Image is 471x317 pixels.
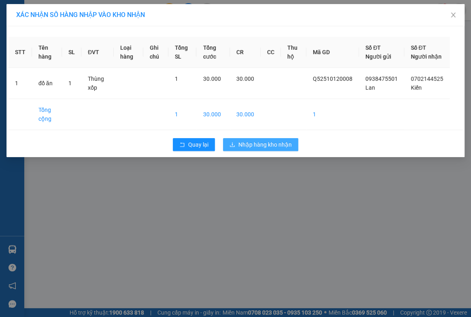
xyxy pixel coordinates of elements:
[238,140,292,149] span: Nhập hàng kho nhận
[168,37,197,68] th: Tổng SL
[196,99,230,130] td: 30.000
[8,68,32,99] td: 1
[313,76,352,82] span: Q52510120008
[32,37,62,68] th: Tên hàng
[229,142,235,148] span: download
[365,84,375,91] span: Lan
[411,44,426,51] span: Số ĐT
[68,80,72,86] span: 1
[230,99,261,130] td: 30.000
[261,37,281,68] th: CC
[365,53,391,60] span: Người gửi
[306,37,359,68] th: Mã GD
[81,68,114,99] td: Thùng xốp
[32,99,62,130] td: Tổng cộng
[114,37,143,68] th: Loại hàng
[223,138,298,151] button: downloadNhập hàng kho nhận
[81,37,114,68] th: ĐVT
[143,37,168,68] th: Ghi chú
[230,37,261,68] th: CR
[411,84,422,91] span: Kiến
[188,140,208,149] span: Quay lại
[32,68,62,99] td: đồ ăn
[16,11,145,19] span: XÁC NHẬN SỐ HÀNG NHẬP VÀO KHO NHẬN
[196,37,230,68] th: Tổng cước
[168,99,197,130] td: 1
[281,37,306,68] th: Thu hộ
[8,37,32,68] th: STT
[442,4,465,27] button: Close
[179,142,185,148] span: rollback
[411,76,443,82] span: 0702144525
[306,99,359,130] td: 1
[365,44,381,51] span: Số ĐT
[450,12,456,18] span: close
[203,76,221,82] span: 30.000
[365,76,398,82] span: 0938475501
[175,76,178,82] span: 1
[236,76,254,82] span: 30.000
[173,138,215,151] button: rollbackQuay lại
[62,37,81,68] th: SL
[411,53,441,60] span: Người nhận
